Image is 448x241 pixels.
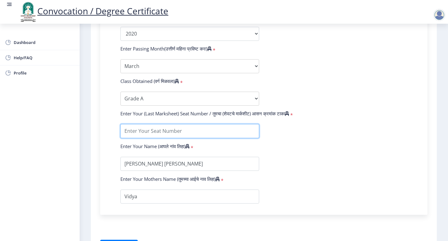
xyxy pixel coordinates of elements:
[120,46,212,52] label: Enter Passing Month(उत्तीर्ण महिना प्रविष्ट करा)
[19,1,37,22] img: logo
[14,54,75,61] span: Help/FAQ
[19,5,168,17] a: Convocation / Degree Certificate
[120,78,179,84] label: Class Obtained (वर्ग मिळवला)
[14,39,75,46] span: Dashboard
[120,110,289,117] label: Enter Your (Last Marksheet) Seat Number / तुमचा (शेवटचे मार्कशीट) आसन क्रमांक टाका
[120,157,259,171] input: Enter Your Name
[14,69,75,77] span: Profile
[120,176,220,182] label: Enter Your Mothers Name (तुमच्या आईचे नाव लिहा)
[120,124,259,138] input: Enter Your Seat Number
[120,190,259,204] input: Enter Your Mothers Name
[120,143,189,149] label: Enter Your Name (आपले नांव लिहा)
